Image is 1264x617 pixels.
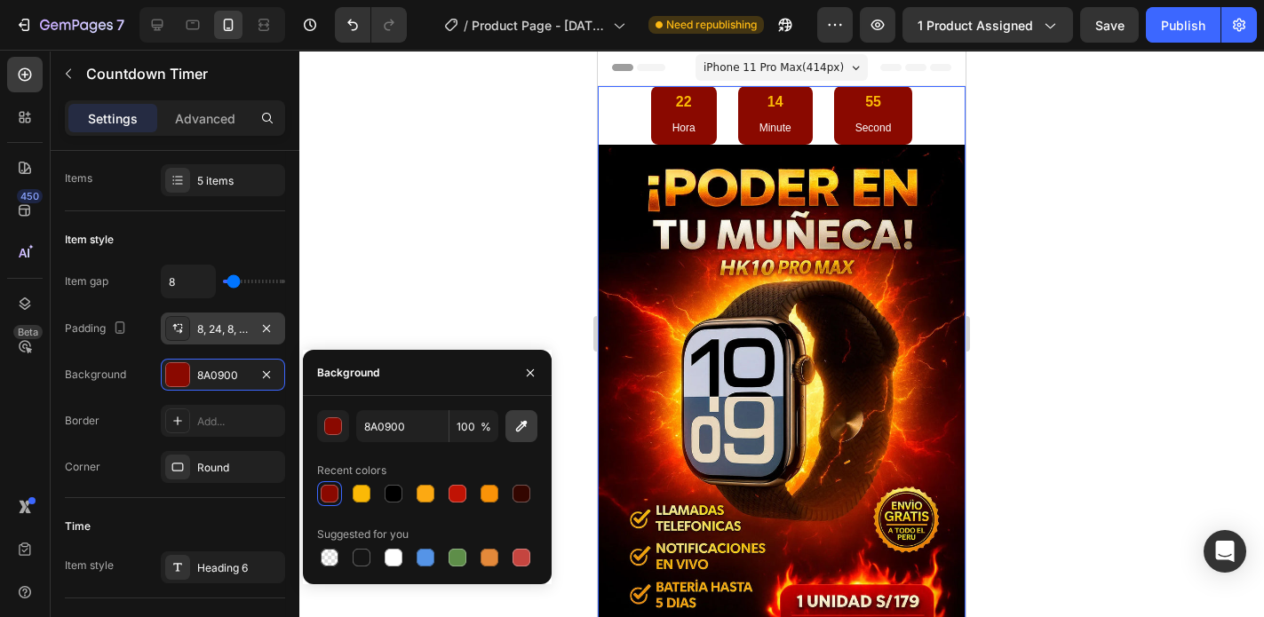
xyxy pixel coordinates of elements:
span: % [481,419,491,435]
div: Corner [65,459,100,475]
div: Publish [1161,16,1205,35]
div: Item style [65,232,114,248]
input: Eg: FFFFFF [356,410,449,442]
div: Background [65,367,126,383]
div: 450 [17,189,43,203]
div: Border [65,413,99,429]
div: Item gap [65,273,108,289]
div: Recent colors [317,463,386,479]
div: Undo/Redo [335,7,407,43]
div: Round [197,460,281,476]
div: Suggested for you [317,526,409,542]
button: 7 [7,7,132,43]
span: Product Page - [DATE] 17:23:49 [472,16,606,35]
span: Save [1095,18,1125,33]
span: / [464,16,468,35]
div: Open Intercom Messenger [1204,530,1246,573]
div: Beta [13,325,43,339]
button: 1 product assigned [902,7,1073,43]
span: Need republishing [666,17,757,33]
div: 5 items [197,173,281,189]
div: Add... [197,414,281,430]
div: 8A0900 [197,368,249,384]
span: 1 product assigned [918,16,1033,35]
button: Publish [1146,7,1220,43]
div: Heading 6 [197,560,281,576]
div: 8, 24, 8, 24 [197,321,249,337]
div: Item style [65,558,114,573]
input: Auto [162,265,215,297]
button: Save [1080,7,1139,43]
p: Settings [88,109,138,128]
div: Background [317,365,379,381]
div: Items [65,170,92,186]
p: Countdown Timer [86,63,278,84]
div: Padding [65,317,131,341]
p: Advanced [175,109,235,128]
div: Time [65,518,91,534]
iframe: Design area [598,50,966,617]
p: 7 [116,14,124,36]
